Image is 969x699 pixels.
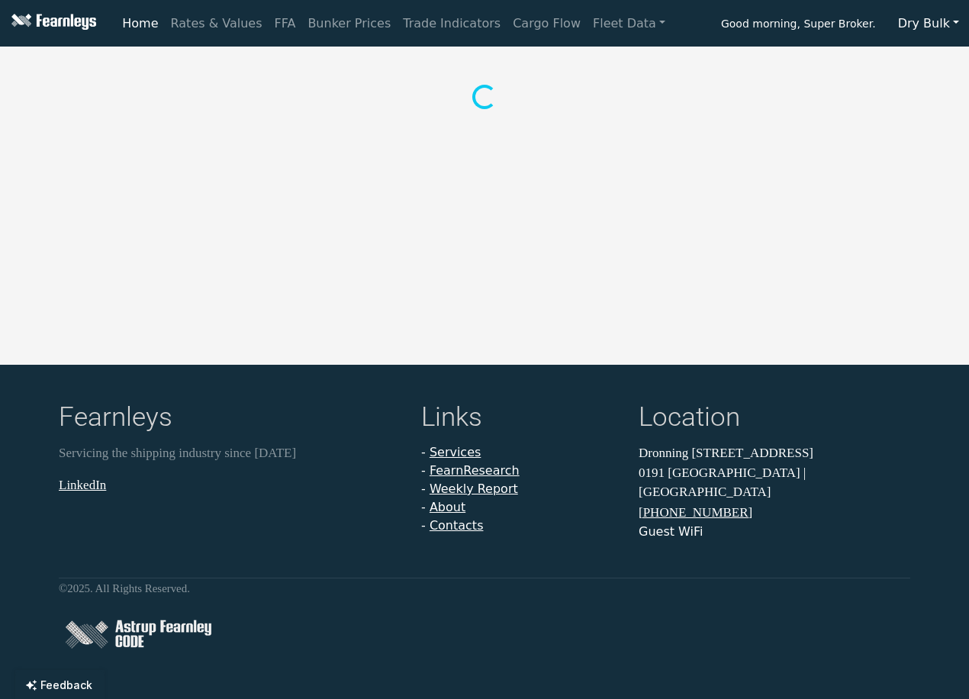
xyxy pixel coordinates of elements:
a: Rates & Values [165,8,269,39]
a: [PHONE_NUMBER] [639,505,752,520]
a: LinkedIn [59,478,106,492]
a: FFA [269,8,302,39]
small: © 2025 . All Rights Reserved. [59,582,190,594]
p: Servicing the shipping industry since [DATE] [59,443,403,463]
a: About [430,500,465,514]
a: Contacts [430,518,484,533]
p: Dronning [STREET_ADDRESS] [639,443,910,463]
a: Home [116,8,164,39]
li: - [421,517,620,535]
img: Fearnleys Logo [8,14,96,33]
a: FearnResearch [430,463,520,478]
li: - [421,443,620,462]
h4: Fearnleys [59,401,403,437]
li: - [421,498,620,517]
a: Cargo Flow [507,8,587,39]
li: - [421,480,620,498]
span: Good morning, Super Broker. [721,12,876,38]
button: Dry Bulk [888,9,969,38]
a: Weekly Report [430,482,518,496]
a: Fleet Data [587,8,671,39]
h4: Links [421,401,620,437]
a: Bunker Prices [301,8,397,39]
h4: Location [639,401,910,437]
p: 0191 [GEOGRAPHIC_DATA] | [GEOGRAPHIC_DATA] [639,463,910,502]
a: Services [430,445,481,459]
button: Guest WiFi [639,523,703,541]
li: - [421,462,620,480]
a: Trade Indicators [397,8,507,39]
